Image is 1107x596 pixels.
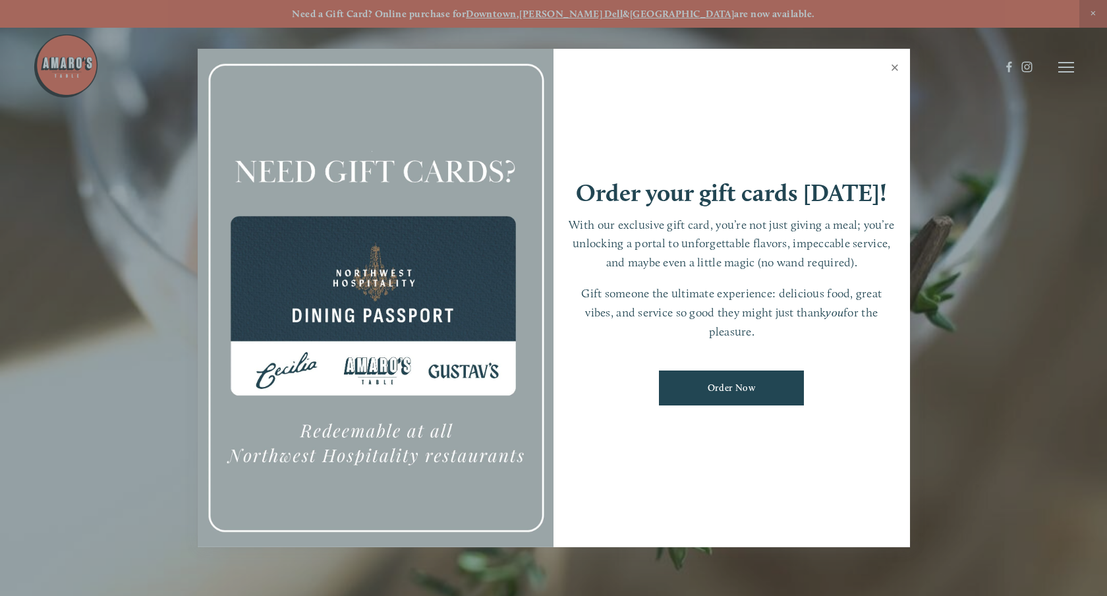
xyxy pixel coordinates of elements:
[567,216,897,272] p: With our exclusive gift card, you’re not just giving a meal; you’re unlocking a portal to unforge...
[659,371,804,405] a: Order Now
[882,51,908,88] a: Close
[567,284,897,341] p: Gift someone the ultimate experience: delicious food, great vibes, and service so good they might...
[576,181,887,205] h1: Order your gift cards [DATE]!
[826,305,843,319] em: you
